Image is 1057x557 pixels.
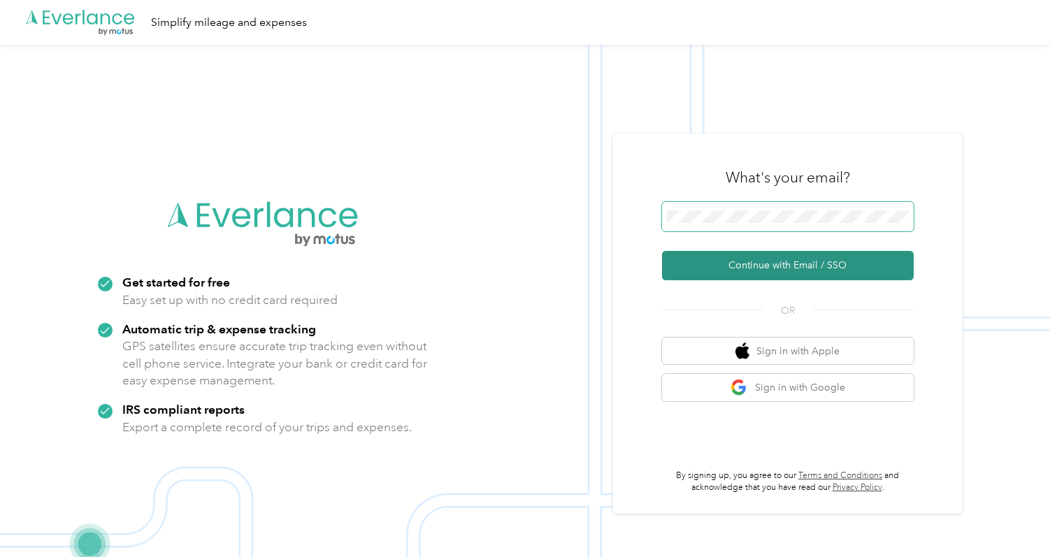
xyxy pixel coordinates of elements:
[662,251,914,280] button: Continue with Email / SSO
[731,379,748,396] img: google logo
[151,14,307,31] div: Simplify mileage and expenses
[798,470,882,481] a: Terms and Conditions
[122,321,316,336] strong: Automatic trip & expense tracking
[122,338,428,389] p: GPS satellites ensure accurate trip tracking even without cell phone service. Integrate your bank...
[662,338,914,365] button: apple logoSign in with Apple
[122,275,230,289] strong: Get started for free
[662,374,914,401] button: google logoSign in with Google
[763,303,812,318] span: OR
[122,402,245,417] strong: IRS compliant reports
[726,168,850,187] h3: What's your email?
[662,470,914,494] p: By signing up, you agree to our and acknowledge that you have read our .
[833,482,882,493] a: Privacy Policy
[122,419,412,436] p: Export a complete record of your trips and expenses.
[735,342,749,360] img: apple logo
[122,291,338,309] p: Easy set up with no credit card required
